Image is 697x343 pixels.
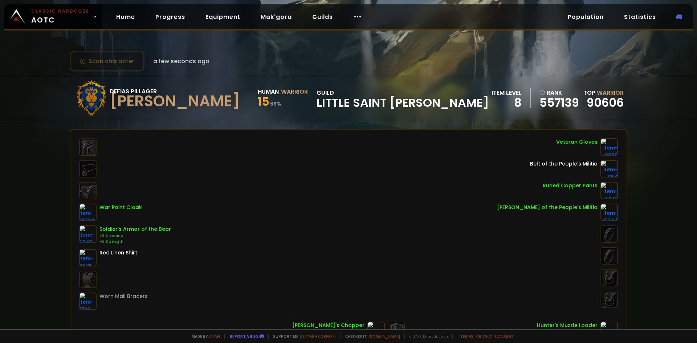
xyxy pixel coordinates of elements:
div: Soldier's Armor of the Bear [99,225,171,233]
a: Progress [150,9,191,24]
span: 15 [258,93,269,110]
img: item-6545 [79,225,97,243]
a: Consent [495,334,514,339]
a: Population [562,9,610,24]
div: [PERSON_NAME] [110,96,240,107]
a: a fan [209,334,220,339]
a: 90606 [587,94,624,111]
span: Warrior [597,89,624,97]
span: a few seconds ago [153,57,209,66]
a: Terms [460,334,473,339]
div: Hunter's Muzzle Loader [537,322,598,329]
img: item-14724 [79,204,97,221]
div: [PERSON_NAME]'s Chopper [292,322,364,329]
div: +3 Stamina [99,233,171,239]
div: guild [317,88,489,108]
span: Made by [187,334,220,339]
span: Checkout [341,334,400,339]
div: Runed Copper Pants [543,182,598,189]
button: Scan character [70,51,144,72]
div: item level [492,88,522,97]
span: Little Saint [PERSON_NAME] [317,97,489,108]
div: Top [583,88,624,97]
div: War Paint Cloak [99,204,142,211]
div: rank [539,88,579,97]
a: Equipment [200,9,246,24]
span: AOTC [31,8,89,25]
img: item-1154 [600,160,618,177]
img: item-3473 [600,182,618,199]
img: item-2575 [79,249,97,266]
div: Warrior [281,87,308,96]
a: Home [110,9,141,24]
img: item-5944 [600,204,618,221]
div: Veteran Gloves [556,138,598,146]
div: Human [258,87,279,96]
div: Worn Mail Bracers [99,293,148,300]
a: Buy me a coffee [300,334,336,339]
a: [DOMAIN_NAME] [368,334,400,339]
div: 8 [492,97,522,108]
div: Red Linen Shirt [99,249,137,257]
a: Statistics [618,9,662,24]
a: 557139 [539,97,579,108]
small: 66 % [270,100,281,107]
div: Defias Pillager [110,87,240,96]
div: [PERSON_NAME] of the People's Militia [497,204,598,211]
img: item-2980 [600,138,618,156]
a: Guilds [306,9,339,24]
span: Support me, [268,334,336,339]
a: Report a bug [230,334,258,339]
div: +3 Strength [99,239,171,245]
a: Mak'gora [255,9,298,24]
img: item-1732 [79,293,97,310]
a: Classic HardcoreAOTC [4,4,102,29]
div: Belt of the People's Militia [530,160,598,168]
span: v. d752d5 - production [404,334,448,339]
small: Classic Hardcore [31,8,89,15]
a: Privacy [476,334,492,339]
